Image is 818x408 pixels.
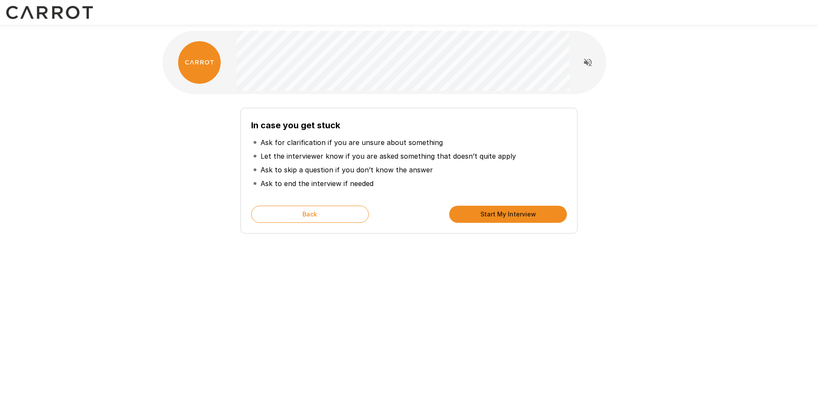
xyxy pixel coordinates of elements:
[261,165,433,175] p: Ask to skip a question if you don’t know the answer
[579,54,596,71] button: Read questions aloud
[251,120,340,130] b: In case you get stuck
[261,178,373,189] p: Ask to end the interview if needed
[261,151,516,161] p: Let the interviewer know if you are asked something that doesn’t quite apply
[251,206,369,223] button: Back
[178,41,221,84] img: carrot_logo.png
[449,206,567,223] button: Start My Interview
[261,137,443,148] p: Ask for clarification if you are unsure about something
